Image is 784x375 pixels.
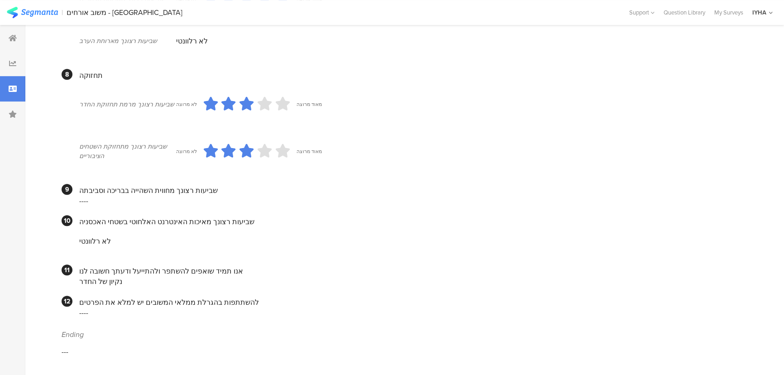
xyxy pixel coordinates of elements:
div: ---- [79,196,741,206]
div: שביעות רצונך מרמת תחזוקת החדר [79,100,176,109]
div: IYHA [752,8,766,17]
img: segmanta logo [7,7,58,18]
div: 10 [62,215,72,226]
div: ---- [79,308,741,318]
div: לא מרוצה [176,101,197,108]
section: לא רלוונטי [176,27,741,55]
div: שביעות רצונך מתחזוקת השטחים הציבוריים [79,142,176,161]
div: שביעות רצונך מארוחת הערב [79,36,176,46]
div: 11 [62,264,72,275]
div: מאוד מרוצה [296,101,322,108]
div: 9 [62,184,72,195]
div: שביעות רצונך מחווית השהייה בבריכה וסביבתה [79,185,741,196]
div: Ending [62,329,741,340]
div: | [62,7,63,18]
div: להשתתפות בהגרלת ממלאי המשובים יש למלא את הפרטים [79,297,741,308]
div: שביעות רצונך מאיכות האינטרנט האלחוטי בשטחי האכסניה [79,216,741,227]
div: Support [629,5,655,19]
div: תחזוקה [79,70,741,81]
div: משוב אורחים - [GEOGRAPHIC_DATA] [67,8,182,17]
a: Question Library [659,8,710,17]
div: --- [62,346,741,357]
div: 12 [62,296,72,307]
div: נקיון של החדר [79,276,741,287]
div: לא מרוצה [176,148,197,155]
div: אנו תמיד שואפים להשתפר ולהתייעל ודעתך חשובה לנו [79,266,741,276]
a: My Surveys [710,8,748,17]
div: מאוד מרוצה [296,148,322,155]
section: לא רלוונטי [79,227,741,255]
div: 8 [62,69,72,80]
